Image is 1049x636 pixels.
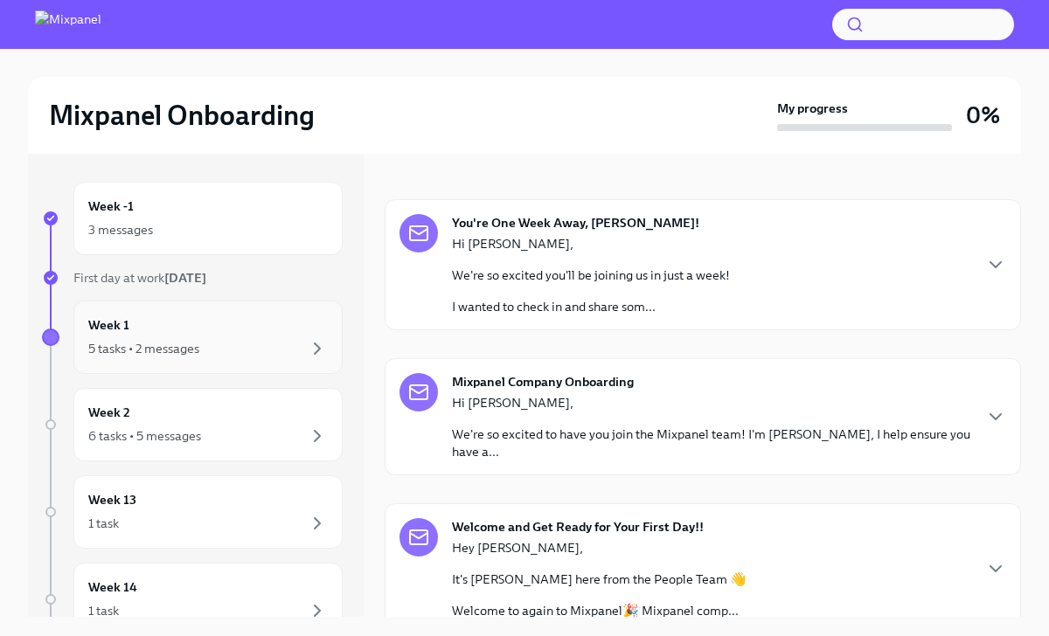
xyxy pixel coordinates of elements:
[88,403,130,422] h6: Week 2
[452,394,971,411] p: Hi [PERSON_NAME],
[42,475,343,549] a: Week 131 task
[452,539,747,556] p: Hey [PERSON_NAME],
[452,602,747,619] p: Welcome to again to Mixpanel🎉 Mixpanel comp...
[88,315,129,335] h6: Week 1
[42,563,343,636] a: Week 141 task
[35,10,101,38] img: Mixpanel
[452,298,730,315] p: I wanted to check in and share som...
[42,301,343,374] a: Week 15 tasks • 2 messages
[452,235,730,252] p: Hi [PERSON_NAME],
[88,197,134,216] h6: Week -1
[49,98,315,133] h2: Mixpanel Onboarding
[42,182,343,255] a: Week -13 messages
[88,515,119,532] div: 1 task
[452,570,747,588] p: It's [PERSON_NAME] here from the People Team 👋
[88,340,199,357] div: 5 tasks • 2 messages
[88,490,136,509] h6: Week 13
[452,425,971,460] p: We're so excited to have you join the Mixpanel team! I'm [PERSON_NAME], I help ensure you have a...
[88,577,137,597] h6: Week 14
[452,518,704,536] strong: Welcome and Get Ready for Your First Day!!
[452,214,699,232] strong: You're One Week Away, [PERSON_NAME]!
[42,388,343,461] a: Week 26 tasks • 5 messages
[88,602,119,619] div: 1 task
[777,100,848,117] strong: My progress
[164,270,206,286] strong: [DATE]
[88,221,153,238] div: 3 messages
[88,427,201,445] div: 6 tasks • 5 messages
[452,266,730,284] p: We're so excited you'll be joining us in just a week!
[452,373,634,391] strong: Mixpanel Company Onboarding
[42,269,343,287] a: First day at work[DATE]
[966,100,1000,131] h3: 0%
[73,270,206,286] span: First day at work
